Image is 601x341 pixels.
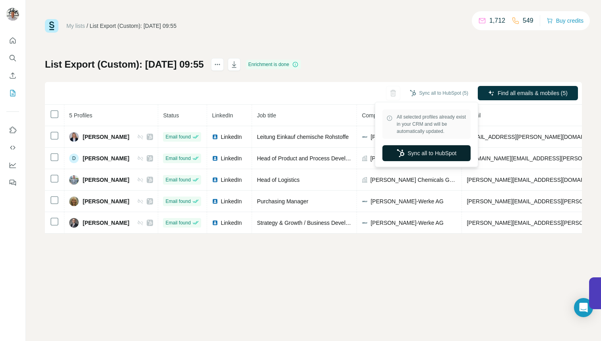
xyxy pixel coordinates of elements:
span: Email found [165,176,190,183]
span: LinkedIn [221,133,242,141]
span: Head of Product and Process Development [257,155,364,162]
span: 5 Profiles [69,112,92,119]
img: LinkedIn logo [212,134,218,140]
img: Avatar [69,132,79,142]
span: [PERSON_NAME] Chemicals GmbH [370,176,457,184]
span: LinkedIn [212,112,233,119]
span: [PERSON_NAME]-Werke AG [370,219,443,227]
span: Company [362,112,386,119]
button: Feedback [6,175,19,190]
button: My lists [6,86,19,100]
span: Status [163,112,179,119]
button: Sync all to HubSpot [382,145,471,161]
button: Buy credits [547,15,584,26]
li: / [87,22,88,30]
a: My lists [66,23,85,29]
span: Head of Logistics [257,177,299,183]
img: LinkedIn logo [212,155,218,162]
span: Strategy & Growth / Business Development Manager [257,220,387,226]
span: Purchasing Manager [257,198,308,205]
img: company-logo [362,198,368,205]
img: Surfe Logo [45,19,58,33]
span: Find all emails & mobiles (5) [498,89,568,97]
button: Dashboard [6,158,19,172]
img: LinkedIn logo [212,220,218,226]
p: 549 [523,16,533,25]
span: Email found [165,133,190,140]
button: Search [6,51,19,65]
img: LinkedIn logo [212,198,218,205]
button: Enrich CSV [6,68,19,83]
div: Open Intercom Messenger [574,298,593,317]
img: Avatar [69,197,79,206]
span: [PERSON_NAME]-Werke AG [370,197,443,205]
h1: List Export (Custom): [DATE] 09:55 [45,58,204,71]
button: Use Surfe on LinkedIn [6,123,19,137]
span: [PERSON_NAME] [83,133,129,141]
span: [PERSON_NAME] [83,154,129,162]
img: Avatar [6,8,19,21]
span: [PERSON_NAME] Chemicals GmbH [370,154,457,162]
span: LinkedIn [221,154,242,162]
span: [PERSON_NAME]-Werke AG [370,133,443,141]
img: Avatar [69,175,79,185]
div: List Export (Custom): [DATE] 09:55 [90,22,176,30]
span: Leitung Einkauf chemische Rohstoffe [257,134,349,140]
button: Quick start [6,33,19,48]
div: Enrichment is done [246,60,301,69]
img: LinkedIn logo [212,177,218,183]
span: LinkedIn [221,197,242,205]
p: 1,712 [489,16,505,25]
span: Email found [165,155,190,162]
span: LinkedIn [221,176,242,184]
span: Email found [165,198,190,205]
button: Use Surfe API [6,140,19,155]
button: Sync all to HubSpot (5) [404,87,474,99]
div: D [69,154,79,163]
span: Job title [257,112,276,119]
img: company-logo [362,220,368,226]
button: actions [211,58,224,71]
span: [PERSON_NAME] [83,219,129,227]
img: Avatar [69,218,79,228]
span: Email found [165,219,190,226]
button: Find all emails & mobiles (5) [478,86,578,100]
span: All selected profiles already exist in your CRM and will be automatically updated. [397,113,467,135]
span: [PERSON_NAME] [83,176,129,184]
span: LinkedIn [221,219,242,227]
img: company-logo [362,134,368,140]
span: [PERSON_NAME] [83,197,129,205]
